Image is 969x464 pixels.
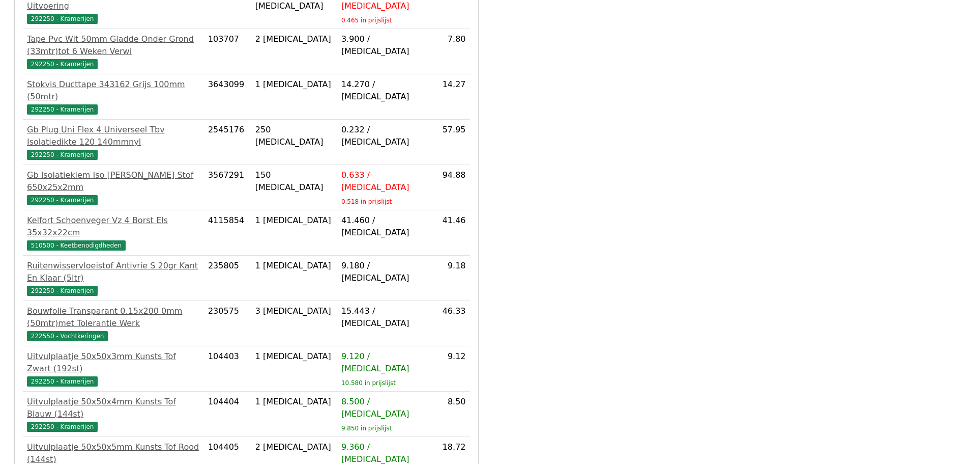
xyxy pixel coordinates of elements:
[255,441,333,453] div: 2 [MEDICAL_DATA]
[341,124,425,148] div: 0.232 / [MEDICAL_DATA]
[27,124,200,148] div: Gb Plug Uni Flex 4 Universeel Tbv Isolatiedikte 120 140mmnyl
[341,379,396,387] sub: 10.580 in prijslijst
[27,169,200,206] a: Gb Isolatieklem Iso [PERSON_NAME] Stof 650x25x2mm292250 - Kramerijen
[27,104,98,115] span: 292250 - Kramerijen
[27,78,200,115] a: Stokvis Ducttape 343162 Grijs 100mm (50mtr)292250 - Kramerijen
[27,150,98,160] span: 292250 - Kramerijen
[341,214,425,239] div: 41.460 / [MEDICAL_DATA]
[27,396,200,432] a: Uitvulplaatje 50x50x4mm Kunsts Tof Blauw (144st)292250 - Kramerijen
[341,169,425,194] div: 0.633 / [MEDICAL_DATA]
[341,33,425,58] div: 3.900 / [MEDICAL_DATA]
[204,301,251,346] td: 230575
[341,425,392,432] sub: 9.850 in prijslijst
[255,169,333,194] div: 150 [MEDICAL_DATA]
[27,350,200,387] a: Uitvulplaatje 50x50x3mm Kunsts Tof Zwart (192st)292250 - Kramerijen
[255,396,333,408] div: 1 [MEDICAL_DATA]
[429,29,470,74] td: 7.80
[429,392,470,437] td: 8.50
[27,260,200,284] div: Ruitenwisservloeistof Antivrie S 20gr Kant En Klaar (5ltr)
[27,240,126,251] span: 510500 - Keetbenodigdheden
[429,346,470,392] td: 9.12
[204,256,251,301] td: 235805
[429,301,470,346] td: 46.33
[27,305,200,342] a: Bouwfolie Transparant 0.15x200 0mm (50mtr)met Tolerantie Werk222550 - Vochtkeringen
[204,120,251,165] td: 2545176
[27,14,98,24] span: 292250 - Kramerijen
[429,74,470,120] td: 14.27
[204,392,251,437] td: 104404
[27,169,200,194] div: Gb Isolatieklem Iso [PERSON_NAME] Stof 650x25x2mm
[27,396,200,420] div: Uitvulplaatje 50x50x4mm Kunsts Tof Blauw (144st)
[255,124,333,148] div: 250 [MEDICAL_DATA]
[27,33,200,58] div: Tape Pvc Wit 50mm Gladde Onder Grond (33mtr)tot 6 Weken Verwi
[255,214,333,227] div: 1 [MEDICAL_DATA]
[27,331,108,341] span: 222550 - Vochtkeringen
[204,210,251,256] td: 4115854
[341,260,425,284] div: 9.180 / [MEDICAL_DATA]
[429,165,470,210] td: 94.88
[27,260,200,296] a: Ruitenwisservloeistof Antivrie S 20gr Kant En Klaar (5ltr)292250 - Kramerijen
[27,33,200,70] a: Tape Pvc Wit 50mm Gladde Onder Grond (33mtr)tot 6 Weken Verwi292250 - Kramerijen
[27,214,200,251] a: Kelfort Schoenveger Vz 4 Borst Els 35x32x22cm510500 - Keetbenodigdheden
[27,422,98,432] span: 292250 - Kramerijen
[27,350,200,375] div: Uitvulplaatje 50x50x3mm Kunsts Tof Zwart (192st)
[341,198,392,205] sub: 0.518 in prijslijst
[27,376,98,387] span: 292250 - Kramerijen
[429,256,470,301] td: 9.18
[429,210,470,256] td: 41.46
[204,346,251,392] td: 104403
[255,78,333,91] div: 1 [MEDICAL_DATA]
[255,33,333,45] div: 2 [MEDICAL_DATA]
[27,286,98,296] span: 292250 - Kramerijen
[255,305,333,317] div: 3 [MEDICAL_DATA]
[27,214,200,239] div: Kelfort Schoenveger Vz 4 Borst Els 35x32x22cm
[255,350,333,363] div: 1 [MEDICAL_DATA]
[429,120,470,165] td: 57.95
[341,17,392,24] sub: 0.465 in prijslijst
[255,260,333,272] div: 1 [MEDICAL_DATA]
[27,124,200,160] a: Gb Plug Uni Flex 4 Universeel Tbv Isolatiedikte 120 140mmnyl292250 - Kramerijen
[341,350,425,375] div: 9.120 / [MEDICAL_DATA]
[341,396,425,420] div: 8.500 / [MEDICAL_DATA]
[341,78,425,103] div: 14.270 / [MEDICAL_DATA]
[204,74,251,120] td: 3643099
[27,195,98,205] span: 292250 - Kramerijen
[27,59,98,69] span: 292250 - Kramerijen
[204,29,251,74] td: 103707
[27,305,200,330] div: Bouwfolie Transparant 0.15x200 0mm (50mtr)met Tolerantie Werk
[341,305,425,330] div: 15.443 / [MEDICAL_DATA]
[204,165,251,210] td: 3567291
[27,78,200,103] div: Stokvis Ducttape 343162 Grijs 100mm (50mtr)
